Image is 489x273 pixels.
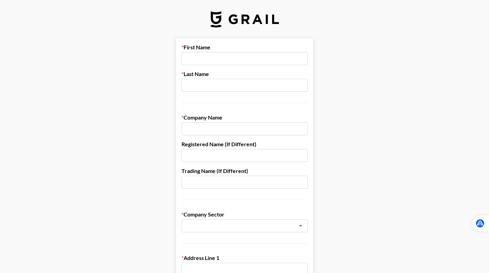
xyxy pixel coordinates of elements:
label: Last Name [182,71,308,77]
img: Grail Talent Logo [210,11,279,27]
label: Address Line 1 [182,255,308,261]
label: First Name [182,44,308,51]
button: Open [296,221,305,231]
label: Trading Name (If Different) [182,167,308,174]
label: Company Name [182,114,308,121]
label: Registered Name (If Different) [182,141,308,148]
label: Company Sector [182,211,308,218]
